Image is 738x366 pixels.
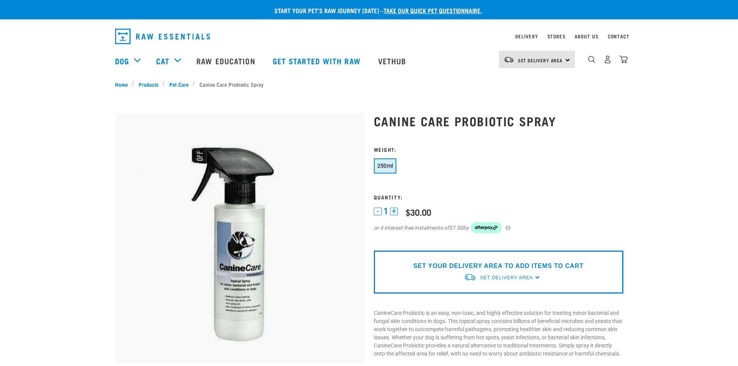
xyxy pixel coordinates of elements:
a: Raw Education [189,45,265,76]
p: CanineCare Probiotic is an easy, non-toxic, and highly effective solution for treating minor bact... [374,309,623,358]
p: SET YOUR DELIVERY AREA TO ADD ITEMS TO CART [413,261,583,271]
a: Products [134,80,162,88]
img: van-moving.png [504,56,514,63]
span: Set Delivery Area [480,275,533,280]
span: Set Delivery Area [518,59,563,62]
h1: Canine Care Probiotic Spray [374,114,623,128]
button: + [390,208,398,215]
a: Dog [115,55,129,67]
h3: Weight: [374,146,623,152]
img: home-icon-1@2x.png [588,56,595,63]
div: $30.00 [406,207,431,217]
a: Pet Care [165,80,193,88]
span: $7.50 [449,224,463,232]
a: Home [115,80,132,88]
button: 250ml [374,158,397,174]
a: About Us [575,35,598,38]
img: Raw Essentials Logo [115,29,210,44]
span: 250ml [377,163,393,169]
a: Contact [608,35,630,38]
a: Delivery [515,35,538,38]
a: Get started with Raw [265,45,370,76]
img: van-moving.png [464,273,476,281]
img: home-icon@2x.png [619,55,628,64]
img: user.png [604,55,612,64]
a: Stores [547,35,566,38]
a: Cat [156,55,169,67]
img: Afterpay [471,222,502,233]
nav: breadcrumbs [115,80,623,88]
span: 1 [384,207,388,215]
h3: Quantity: [374,194,623,200]
a: Vethub [370,45,416,76]
img: Canine Care [115,113,365,363]
a: take our quick pet questionnaire. [384,9,482,12]
div: or 4 interest-free instalments of by [374,222,623,233]
nav: dropdown navigation [109,26,630,47]
button: - [374,208,382,215]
